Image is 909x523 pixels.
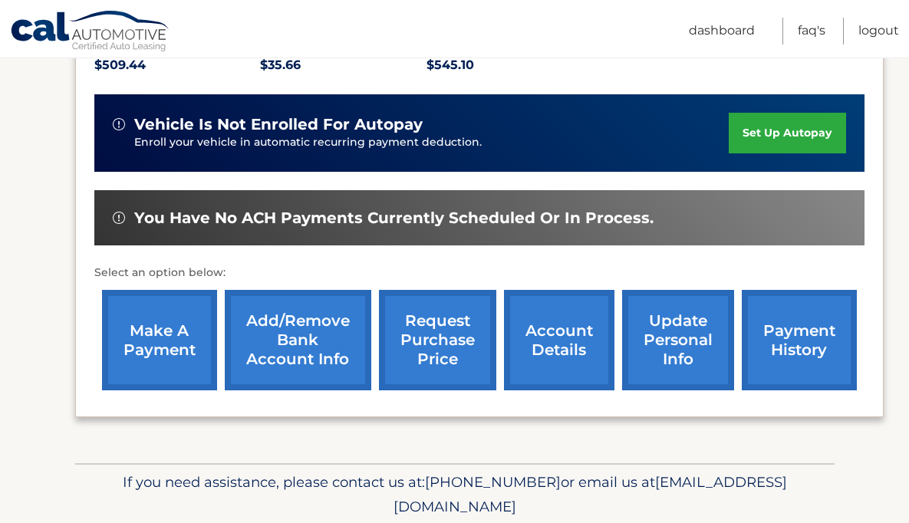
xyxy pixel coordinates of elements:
[102,290,217,390] a: make a payment
[94,264,865,282] p: Select an option below:
[622,290,734,390] a: update personal info
[394,473,787,515] span: [EMAIL_ADDRESS][DOMAIN_NAME]
[689,18,755,44] a: Dashboard
[379,290,496,390] a: request purchase price
[113,212,125,224] img: alert-white.svg
[10,10,171,54] a: Cal Automotive
[504,290,614,390] a: account details
[113,118,125,130] img: alert-white.svg
[729,113,845,153] a: set up autopay
[134,134,730,151] p: Enroll your vehicle in automatic recurring payment deduction.
[134,115,423,134] span: vehicle is not enrolled for autopay
[425,473,561,491] span: [PHONE_NUMBER]
[94,54,261,76] p: $509.44
[742,290,857,390] a: payment history
[85,470,825,519] p: If you need assistance, please contact us at: or email us at
[134,209,654,228] span: You have no ACH payments currently scheduled or in process.
[225,290,371,390] a: Add/Remove bank account info
[260,54,427,76] p: $35.66
[427,54,593,76] p: $545.10
[798,18,825,44] a: FAQ's
[858,18,899,44] a: Logout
